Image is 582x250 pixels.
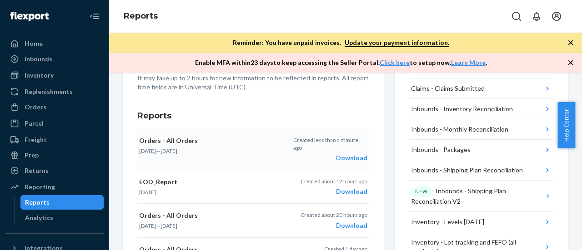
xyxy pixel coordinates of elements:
button: Inbounds - Inventory Reconciliation [409,99,554,119]
p: Reminder: You have unpaid invoices. [233,38,449,47]
button: EOD_Report[DATE]Created about 12 hours agoDownload [137,170,369,204]
a: Reporting [5,180,104,194]
div: Download [301,221,367,230]
time: [DATE] [139,147,156,154]
img: Flexport logo [10,12,49,21]
a: Orders [5,100,104,114]
div: Inbounds - Packages [411,145,471,154]
time: [DATE] [139,189,156,196]
a: Learn More [451,59,486,66]
a: Analytics [20,211,104,225]
div: Returns [25,166,49,175]
p: Created less than a minute ago [293,136,367,152]
button: Orders - All Orders[DATE]—[DATE]Created less than a minute agoDownload [137,129,369,170]
p: Created about 20 hours ago [301,211,367,219]
p: It may take up to 2 hours for new information to be reflected in reports. All report time fields ... [137,74,369,92]
button: Open account menu [547,7,566,25]
p: Created about 12 hours ago [301,177,367,185]
p: EOD_Report [139,177,290,186]
button: Inbounds - Packages [409,140,554,160]
div: Inbounds - Shipping Plan Reconciliation [411,166,523,175]
div: Prep [25,151,39,160]
button: Inventory - Levels [DATE] [409,212,554,232]
h3: Reports [137,110,369,122]
p: Orders - All Orders [139,136,288,145]
div: Inbounds - Shipping Plan Reconciliation V2 [411,186,544,206]
p: NEW [415,188,428,195]
time: [DATE] [161,147,177,154]
p: Enable MFA within 23 days to keep accessing the Seller Portal. to setup now. . [195,58,487,67]
button: Inbounds - Shipping Plan Reconciliation [409,160,554,181]
div: Freight [25,135,47,144]
a: Returns [5,163,104,178]
div: Reports [25,198,50,207]
button: Help Center [557,102,575,148]
div: Download [293,153,367,162]
div: Inventory - Levels [DATE] [411,217,484,226]
button: Close Navigation [85,7,104,25]
div: Reporting [25,182,55,191]
a: Click here [380,59,410,66]
button: Claims - Claims Submitted [409,78,554,99]
button: Orders - All Orders[DATE]—[DATE]Created about 20 hours agoDownload [137,204,369,237]
a: Inventory [5,68,104,83]
div: Parcel [25,119,44,128]
button: NEWInbounds - Shipping Plan Reconciliation V2 [409,181,554,212]
a: Reports [124,11,158,21]
p: Orders - All Orders [139,211,290,220]
button: Open Search Box [507,7,526,25]
div: Replenishments [25,87,73,96]
div: Inventory [25,71,54,80]
div: Inbounds [25,54,52,64]
div: Home [25,39,43,48]
time: [DATE] [139,222,156,229]
div: Analytics [25,213,53,222]
a: Update your payment information. [345,39,449,47]
time: [DATE] [161,222,177,229]
a: Prep [5,148,104,162]
p: — [139,147,288,155]
a: Inbounds [5,52,104,66]
div: Orders [25,103,46,112]
div: Download [301,187,367,196]
p: — [139,222,290,230]
a: Reports [20,195,104,210]
a: Parcel [5,116,104,131]
div: Inbounds - Monthly Reconciliation [411,125,508,134]
div: Claims - Claims Submitted [411,84,485,93]
a: Home [5,36,104,51]
a: Replenishments [5,84,104,99]
ol: breadcrumbs [116,3,165,29]
div: Inbounds - Inventory Reconciliation [411,104,513,113]
button: Inbounds - Monthly Reconciliation [409,119,554,140]
button: Open notifications [527,7,546,25]
a: Freight [5,132,104,147]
